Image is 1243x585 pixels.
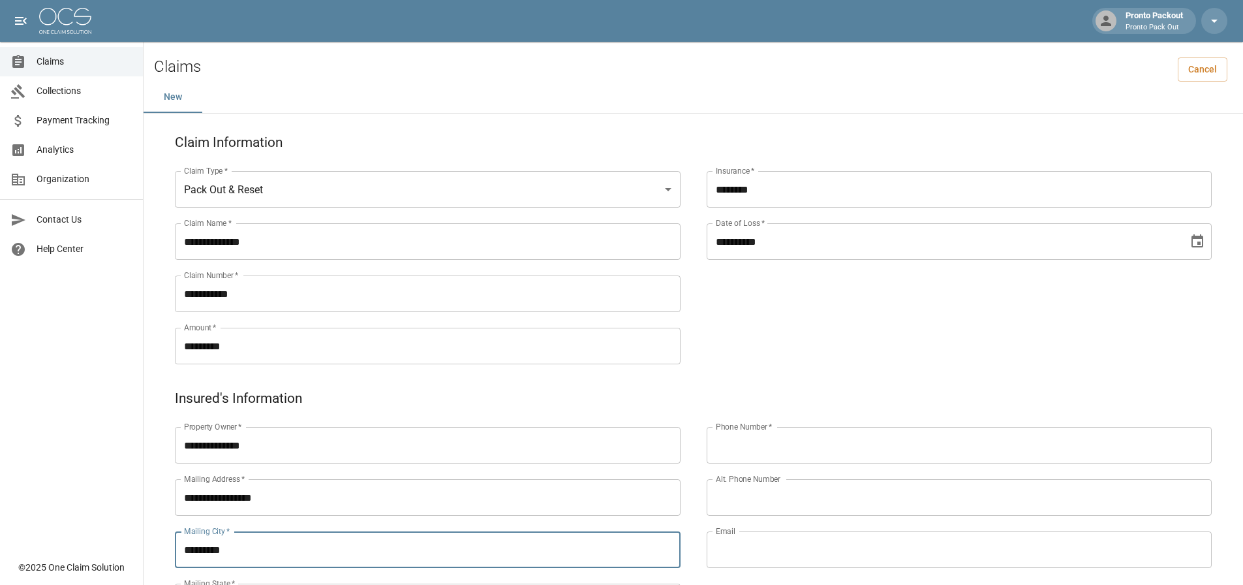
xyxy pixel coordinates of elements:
button: open drawer [8,8,34,34]
h2: Claims [154,57,201,76]
label: Insurance [716,165,754,176]
div: Pack Out & Reset [175,171,681,208]
span: Claims [37,55,132,69]
div: © 2025 One Claim Solution [18,561,125,574]
p: Pronto Pack Out [1126,22,1183,33]
button: New [144,82,202,113]
div: Pronto Packout [1120,9,1188,33]
span: Payment Tracking [37,114,132,127]
label: Claim Type [184,165,228,176]
a: Cancel [1178,57,1227,82]
label: Mailing Address [184,473,245,484]
label: Alt. Phone Number [716,473,780,484]
span: Contact Us [37,213,132,227]
label: Email [716,526,735,537]
label: Mailing City [184,526,230,537]
label: Date of Loss [716,217,765,229]
img: ocs-logo-white-transparent.png [39,8,91,34]
span: Help Center [37,242,132,256]
label: Amount [184,322,217,333]
label: Claim Number [184,270,238,281]
label: Phone Number [716,421,772,432]
label: Property Owner [184,421,242,432]
span: Organization [37,172,132,186]
label: Claim Name [184,217,232,229]
div: dynamic tabs [144,82,1243,113]
button: Choose date, selected date is Aug 16, 2025 [1184,229,1210,255]
span: Analytics [37,143,132,157]
span: Collections [37,84,132,98]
